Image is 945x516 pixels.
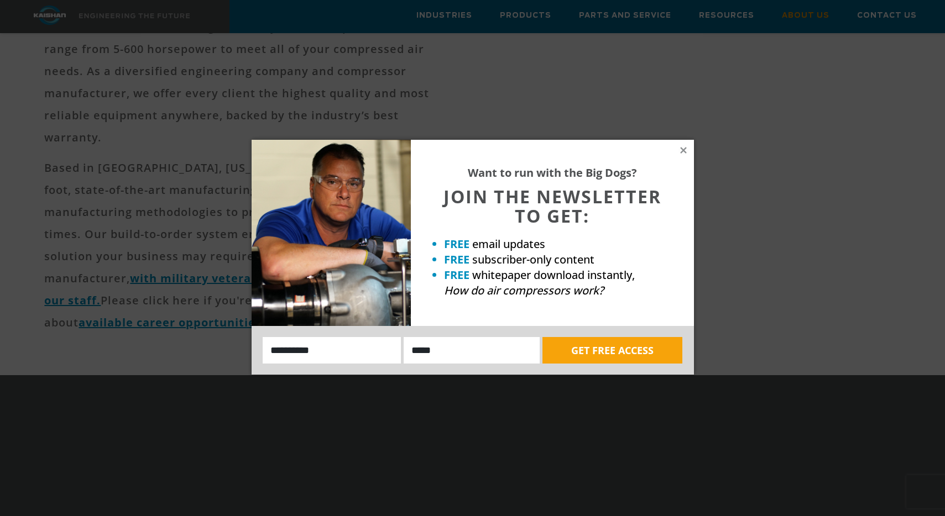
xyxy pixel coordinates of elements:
input: Email [404,337,540,364]
strong: FREE [444,236,469,251]
span: whitepaper download instantly, [472,267,635,282]
span: email updates [472,236,545,251]
button: GET FREE ACCESS [542,337,682,364]
strong: FREE [444,252,469,267]
span: subscriber-only content [472,252,594,267]
span: JOIN THE NEWSLETTER TO GET: [443,185,661,228]
strong: Want to run with the Big Dogs? [468,165,637,180]
strong: FREE [444,267,469,282]
button: Close [678,145,688,155]
input: Name: [263,337,401,364]
em: How do air compressors work? [444,283,604,298]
